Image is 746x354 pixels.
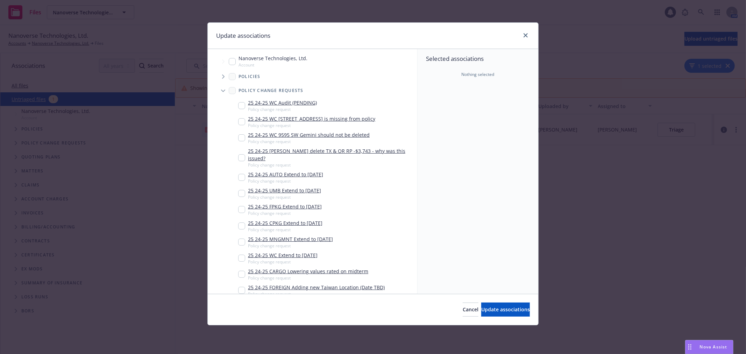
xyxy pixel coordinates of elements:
a: 25 24-25 MNGMNT Extend to [DATE] [248,235,333,243]
span: Policy change request [248,259,318,265]
span: Policy change request [248,243,333,249]
span: Account [239,62,307,68]
span: Policy change request [248,291,385,297]
span: Nova Assist [700,344,727,350]
a: 25 24-25 WC [STREET_ADDRESS] is missing from policy [248,115,375,122]
span: Policy change request [248,227,322,233]
a: 25 24-25 FPKG Extend to [DATE] [248,203,322,210]
span: Nothing selected [462,71,495,78]
span: Policies [239,75,261,79]
a: 25 24-25 WC 9595 SW Gemini should not be deleted [248,131,370,139]
button: Nova Assist [685,340,733,354]
span: Selected associations [426,55,530,63]
a: 25 24-25 [PERSON_NAME] delete TX & OR RP -$3,743 - why was this issued? [248,147,414,162]
span: Policy change request [248,162,414,168]
a: 25 24-25 AUTO Extend to [DATE] [248,171,323,178]
span: Nanoverse Technologies, Ltd. [239,55,307,62]
div: Drag to move [685,340,694,354]
button: Update associations [481,303,530,317]
a: close [521,31,530,40]
span: Policy change request [248,210,322,216]
span: Policy change request [248,106,317,112]
span: Update associations [481,306,530,313]
span: Policy change request [248,178,323,184]
span: Policy change request [248,194,321,200]
button: Cancel [463,303,478,317]
a: 25 24-25 FOREIGN Adding new Taiwan Location (Date TBD) [248,284,385,291]
a: 25 24-25 WC Extend to [DATE] [248,252,318,259]
h1: Update associations [216,31,270,40]
span: Policy change request [248,275,368,281]
a: 25 24-25 WC Audit (PENDING) [248,99,317,106]
span: Policy change request [248,122,375,128]
a: 25 24-25 CARGO Lowering values rated on midterm [248,268,368,275]
span: Policy change requests [239,88,303,93]
span: Cancel [463,306,478,313]
a: 25 24-25 CPKG Extend to [DATE] [248,219,322,227]
a: 25 24-25 UMB Extend to [DATE] [248,187,321,194]
span: Policy change request [248,139,370,144]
